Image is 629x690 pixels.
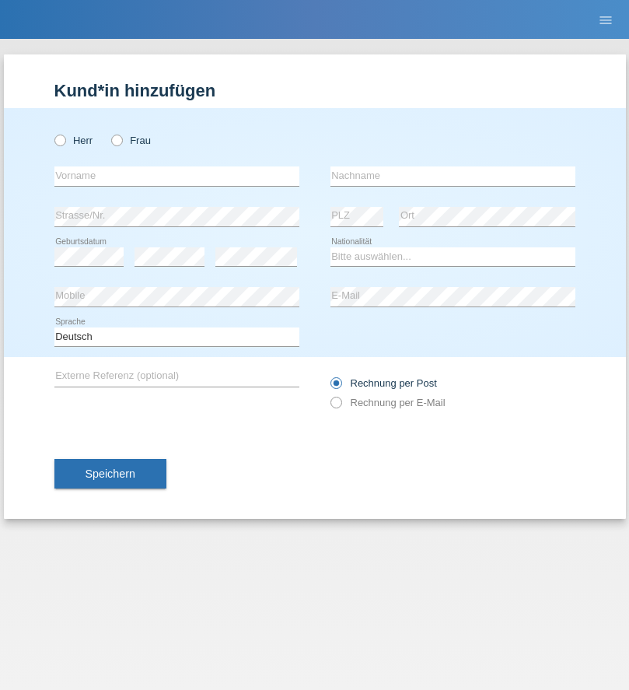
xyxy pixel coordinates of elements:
[54,81,575,100] h1: Kund*in hinzufügen
[54,459,166,489] button: Speichern
[54,135,93,146] label: Herr
[598,12,613,28] i: menu
[590,15,621,24] a: menu
[86,468,135,480] span: Speichern
[330,377,437,389] label: Rechnung per Post
[111,135,151,146] label: Frau
[330,377,341,397] input: Rechnung per Post
[111,135,121,145] input: Frau
[54,135,65,145] input: Herr
[330,397,446,408] label: Rechnung per E-Mail
[330,397,341,416] input: Rechnung per E-Mail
